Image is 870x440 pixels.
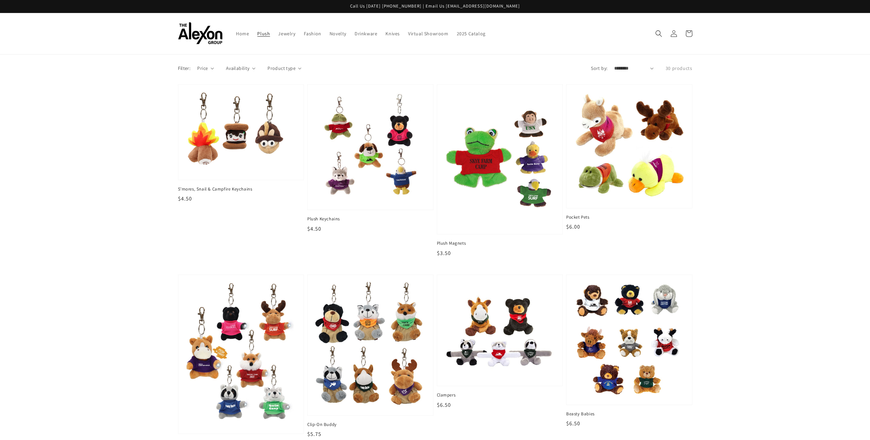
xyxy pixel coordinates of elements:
[408,30,449,37] span: Virtual Showroom
[437,274,563,409] a: Clampers Clampers $6.50
[350,26,381,41] a: Drinkware
[444,282,556,379] img: Clampers
[300,26,325,41] a: Fashion
[267,65,296,72] span: Product type
[385,30,400,37] span: Knives
[314,91,426,203] img: Plush Keychains
[437,401,451,408] span: $6.50
[232,26,253,41] a: Home
[444,91,556,227] img: Plush Magnets
[307,225,321,232] span: $4.50
[197,65,214,72] summary: Price
[314,282,426,408] img: Clip-On Buddy
[566,411,692,417] span: Beasty Babies
[178,84,304,203] a: S'mores, Snail & Campfire Keychains S'mores, Snail & Campfire Keychains $4.50
[330,30,346,37] span: Novelty
[566,214,692,220] span: Pocket Pets
[666,65,692,72] p: 30 products
[178,195,192,202] span: $4.50
[566,84,692,231] a: Pocket Pets Pocket Pets $6.00
[307,421,433,428] span: Clip-On Buddy
[437,392,563,398] span: Clampers
[307,84,433,233] a: Plush Keychains Plush Keychains $4.50
[274,26,299,41] a: Jewelry
[566,420,580,427] span: $6.50
[236,30,249,37] span: Home
[253,26,274,41] a: Plush
[381,26,404,41] a: Knives
[185,282,297,427] img: LED Plush Keychain
[437,84,563,257] a: Plush Magnets Plush Magnets $3.50
[226,65,255,72] summary: Availability
[437,249,451,257] span: $3.50
[355,30,377,37] span: Drinkware
[257,30,270,37] span: Plush
[178,65,191,72] p: Filter:
[457,30,486,37] span: 2025 Catalog
[566,274,692,428] a: Beasty Babies Beasty Babies $6.50
[178,186,304,192] span: S'mores, Snail & Campfire Keychains
[573,91,685,201] img: Pocket Pets
[453,26,490,41] a: 2025 Catalog
[278,30,295,37] span: Jewelry
[307,216,433,222] span: Plush Keychains
[591,65,607,72] label: Sort by:
[307,274,433,438] a: Clip-On Buddy Clip-On Buddy $5.75
[185,91,297,173] img: S'mores, Snail & Campfire Keychains
[566,223,580,230] span: $6.00
[226,65,250,72] span: Availability
[573,282,685,398] img: Beasty Babies
[437,240,563,246] span: Plush Magnets
[307,430,321,438] span: $5.75
[325,26,350,41] a: Novelty
[197,65,208,72] span: Price
[178,22,223,45] img: The Alexon Group
[304,30,321,37] span: Fashion
[267,65,301,72] summary: Product type
[651,26,666,41] summary: Search
[404,26,453,41] a: Virtual Showroom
